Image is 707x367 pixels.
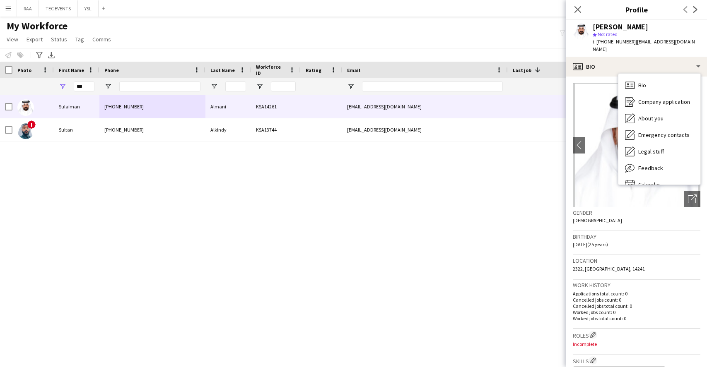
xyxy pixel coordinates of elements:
[638,82,646,89] span: Bio
[54,95,99,118] div: Sulaiman
[573,266,645,272] span: 2322, [GEOGRAPHIC_DATA], 14241
[271,82,296,91] input: Workforce ID Filter Input
[17,122,34,139] img: Sultan Alkindy
[618,160,700,176] div: Feedback
[59,83,66,90] button: Open Filter Menu
[573,209,700,216] h3: Gender
[638,115,664,122] span: About you
[54,118,99,141] div: Sultan
[638,98,690,106] span: Company application
[618,77,700,94] div: Bio
[205,118,251,141] div: Alkindy
[593,38,697,52] span: | [EMAIL_ADDRESS][DOMAIN_NAME]
[210,67,235,73] span: Last Name
[593,38,636,45] span: t. [PHONE_NUMBER]
[684,191,700,207] div: Open photos pop-in
[78,0,99,17] button: YSL
[573,281,700,289] h3: Work history
[638,164,663,172] span: Feedback
[573,331,700,339] h3: Roles
[59,67,84,73] span: First Name
[573,309,700,315] p: Worked jobs count: 0
[256,64,286,76] span: Workforce ID
[7,36,18,43] span: View
[573,297,700,303] p: Cancelled jobs count: 0
[225,82,246,91] input: Last Name Filter Input
[566,57,707,77] div: Bio
[17,99,34,116] img: Sulaiman Almani
[573,241,608,247] span: [DATE] (25 years)
[23,34,46,45] a: Export
[92,36,111,43] span: Comms
[104,83,112,90] button: Open Filter Menu
[618,176,700,193] div: Calendar
[573,315,700,321] p: Worked jobs total count: 0
[638,181,660,188] span: Calendar
[342,95,508,118] div: [EMAIL_ADDRESS][DOMAIN_NAME]
[638,148,664,155] span: Legal stuff
[89,34,114,45] a: Comms
[34,50,44,60] app-action-btn: Advanced filters
[48,34,70,45] a: Status
[75,36,84,43] span: Tag
[256,83,263,90] button: Open Filter Menu
[99,95,205,118] div: [PHONE_NUMBER]
[342,118,508,141] div: [EMAIL_ADDRESS][DOMAIN_NAME]
[362,82,503,91] input: Email Filter Input
[104,67,119,73] span: Phone
[593,23,648,31] div: [PERSON_NAME]
[618,110,700,127] div: About you
[17,0,39,17] button: RAA
[573,83,700,207] img: Crew avatar or photo
[39,0,78,17] button: TEC EVENTS
[3,34,22,45] a: View
[638,131,690,139] span: Emergency contacts
[74,82,94,91] input: First Name Filter Input
[566,4,707,15] h3: Profile
[598,31,618,37] span: Not rated
[51,36,67,43] span: Status
[205,95,251,118] div: Almani
[210,83,218,90] button: Open Filter Menu
[618,143,700,160] div: Legal stuff
[513,67,531,73] span: Last job
[573,356,700,365] h3: Skills
[7,20,68,32] span: My Workforce
[347,67,360,73] span: Email
[573,257,700,264] h3: Location
[306,67,321,73] span: Rating
[573,290,700,297] p: Applications total count: 0
[27,120,36,129] span: !
[251,95,301,118] div: KSA14261
[618,127,700,143] div: Emergency contacts
[347,83,355,90] button: Open Filter Menu
[46,50,56,60] app-action-btn: Export XLSX
[27,36,43,43] span: Export
[251,118,301,141] div: KSA13744
[72,34,87,45] a: Tag
[573,303,700,309] p: Cancelled jobs total count: 0
[99,118,205,141] div: [PHONE_NUMBER]
[573,233,700,240] h3: Birthday
[573,341,700,347] p: Incomplete
[119,82,200,91] input: Phone Filter Input
[573,217,622,223] span: [DEMOGRAPHIC_DATA]
[618,94,700,110] div: Company application
[17,67,31,73] span: Photo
